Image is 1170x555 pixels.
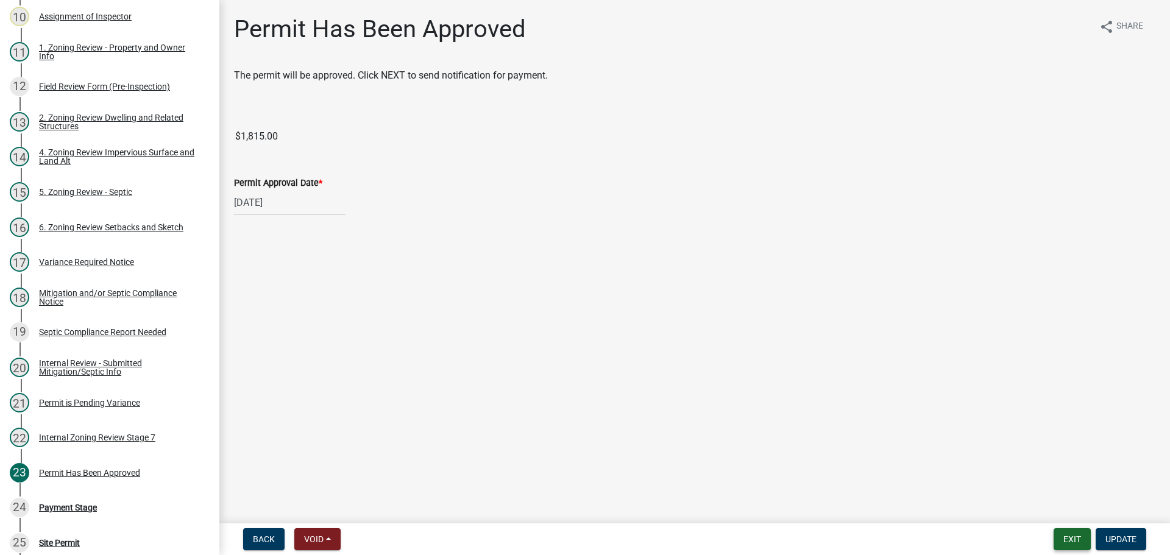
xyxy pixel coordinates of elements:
[234,190,346,215] input: mm/dd/yyyy
[39,12,132,21] div: Assignment of Inspector
[10,498,29,517] div: 24
[10,358,29,377] div: 20
[10,533,29,553] div: 25
[39,468,140,477] div: Permit Has Been Approved
[304,534,324,544] span: Void
[39,82,170,91] div: Field Review Form (Pre-Inspection)
[39,113,200,130] div: 2. Zoning Review Dwelling and Related Structures
[39,289,200,306] div: Mitigation and/or Septic Compliance Notice
[39,433,155,442] div: Internal Zoning Review Stage 7
[1105,534,1136,544] span: Update
[1054,528,1091,550] button: Exit
[10,112,29,132] div: 13
[253,534,275,544] span: Back
[10,147,29,166] div: 14
[1116,19,1143,34] span: Share
[10,252,29,272] div: 17
[10,7,29,26] div: 10
[10,217,29,237] div: 16
[39,43,200,60] div: 1. Zoning Review - Property and Owner Info
[1099,19,1114,34] i: share
[10,428,29,447] div: 22
[10,463,29,483] div: 23
[1096,528,1146,550] button: Update
[39,539,80,547] div: Site Permit
[10,322,29,342] div: 19
[39,328,166,336] div: Septic Compliance Report Needed
[10,393,29,412] div: 21
[234,15,526,44] h1: Permit Has Been Approved
[10,42,29,62] div: 11
[39,223,183,232] div: 6. Zoning Review Setbacks and Sketch
[39,359,200,376] div: Internal Review - Submitted Mitigation/Septic Info
[234,179,322,188] label: Permit Approval Date
[10,182,29,202] div: 15
[39,398,140,407] div: Permit is Pending Variance
[39,258,134,266] div: Variance Required Notice
[39,148,200,165] div: 4. Zoning Review Impervious Surface and Land Alt
[39,503,97,512] div: Payment Stage
[294,528,341,550] button: Void
[10,288,29,307] div: 18
[243,528,285,550] button: Back
[39,188,132,196] div: 5. Zoning Review - Septic
[10,77,29,96] div: 12
[234,68,1155,83] p: The permit will be approved. Click NEXT to send notification for payment.
[1090,15,1153,38] button: shareShare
